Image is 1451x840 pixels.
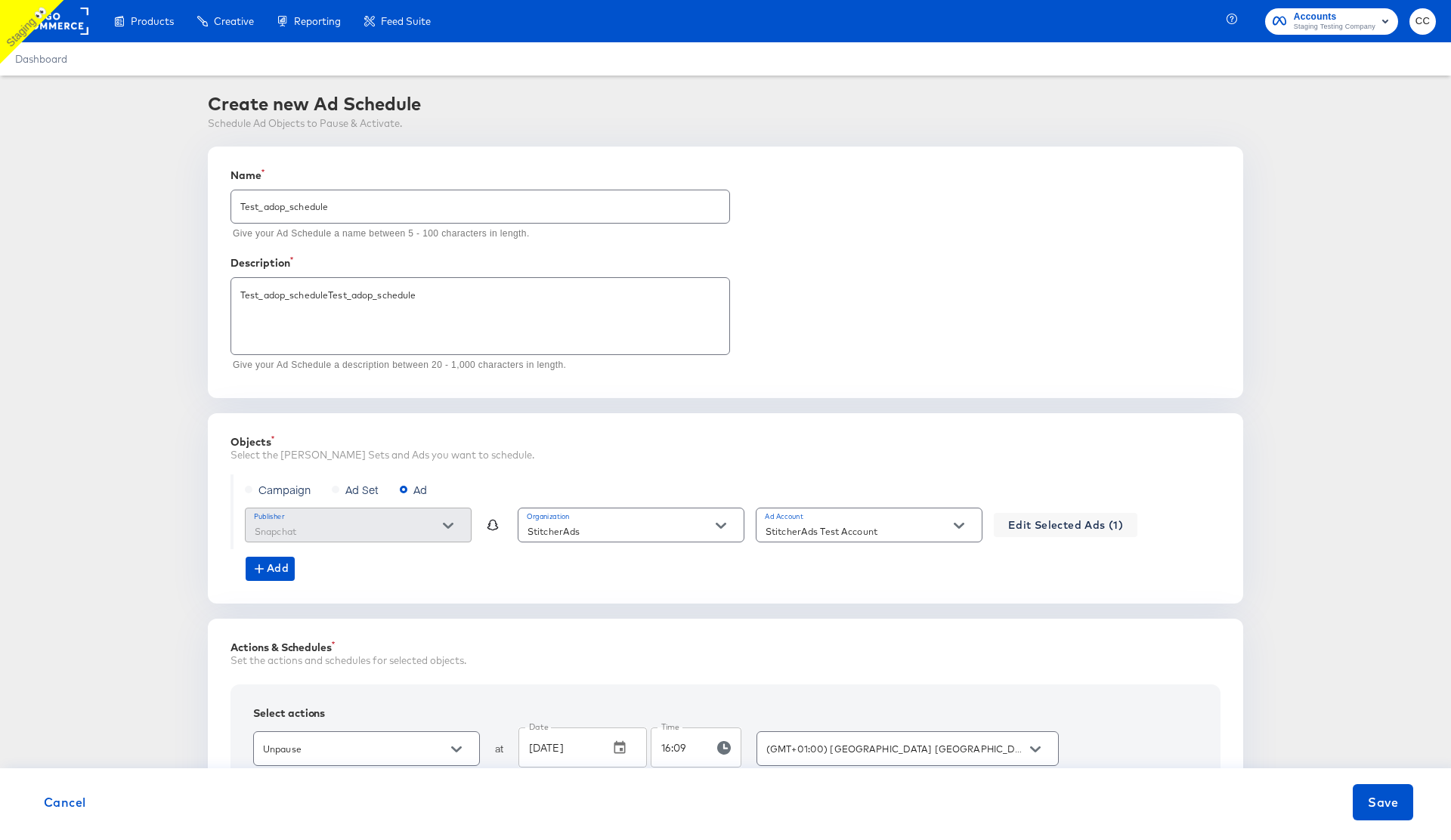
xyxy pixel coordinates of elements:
button: Open [1024,738,1047,761]
span: Add [252,559,289,578]
p: Give your Ad Schedule a name between 5 - 100 characters in length. [233,227,719,242]
span: Edit Selected Ads (1) [1000,516,1131,535]
button: Open [445,738,468,761]
a: Dashboard [15,53,67,65]
span: Save [1368,792,1398,813]
button: Open [948,514,970,537]
button: AccountsStaging Testing Company [1265,8,1398,35]
span: CC [1415,13,1430,30]
span: Cancel [44,792,86,813]
div: Actions & Schedules [230,641,1221,653]
div: Create new Ad Schedule [208,91,421,116]
span: Reporting [294,15,341,27]
span: Accounts [1294,9,1375,25]
button: Add [246,557,295,581]
span: Staging Testing Company [1294,21,1375,33]
div: Schedule Ad Objects to Pause & Activate. [208,116,421,131]
div: Select actions [253,707,1198,719]
div: Select the [PERSON_NAME] Sets and Ads you want to schedule. [230,448,1221,462]
textarea: Test_adop_scheduleTest_adop_schedule [240,289,720,344]
button: CC [1409,8,1436,35]
div: Name [230,169,1221,181]
div: Objects [230,436,1221,448]
span: Products [131,15,174,27]
button: Open [710,514,732,537]
span: Creative [214,15,254,27]
span: Ad [413,482,427,497]
p: Give your Ad Schedule a description between 20 - 1,000 characters in length. [233,358,719,373]
div: at [495,742,503,756]
div: Description [230,257,1221,269]
button: Save [1353,784,1413,820]
button: Edit Selected Ads (1) [994,513,1137,537]
span: Feed Suite [381,15,431,27]
div: Set the actions and schedules for selected objects. [230,653,1221,668]
button: Cancel [38,792,92,813]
